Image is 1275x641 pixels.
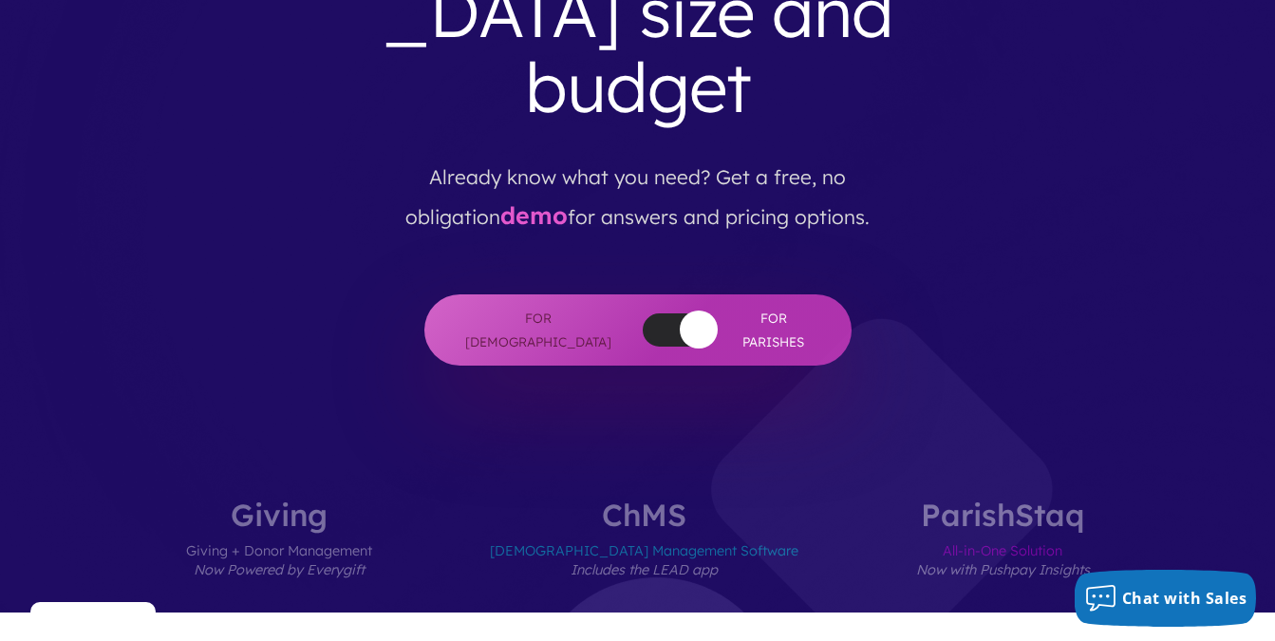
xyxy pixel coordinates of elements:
[1075,570,1257,627] button: Chat with Sales
[916,530,1090,613] span: All-in-One Solution
[734,307,814,353] span: For Parishes
[916,561,1090,578] em: Now with Pushpay Insights
[129,500,429,613] label: Giving
[859,500,1147,613] label: ParishStaq
[194,561,365,578] em: Now Powered by Everygift
[366,141,910,237] p: Already know what you need? Get a free, no obligation for answers and pricing options.
[433,500,855,613] label: ChMS
[490,530,798,613] span: [DEMOGRAPHIC_DATA] Management Software
[571,561,718,578] em: Includes the LEAD app
[500,200,568,230] a: demo
[1122,588,1247,609] span: Chat with Sales
[186,530,372,613] span: Giving + Donor Management
[462,307,614,353] span: For [DEMOGRAPHIC_DATA]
